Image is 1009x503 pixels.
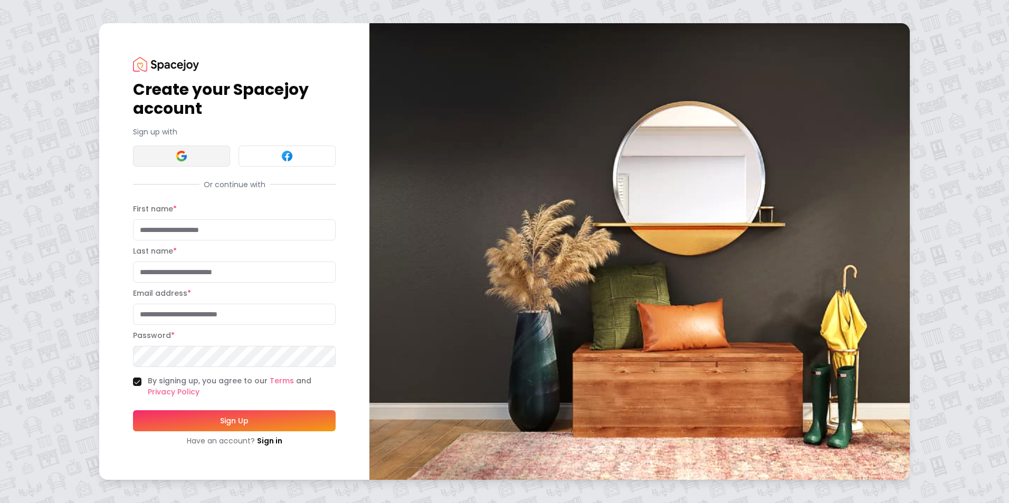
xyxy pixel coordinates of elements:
p: Sign up with [133,127,336,137]
label: Last name [133,246,177,256]
a: Sign in [257,436,282,446]
h1: Create your Spacejoy account [133,80,336,118]
label: Password [133,330,175,341]
button: Sign Up [133,410,336,431]
img: Spacejoy Logo [133,57,199,71]
img: banner [369,23,910,479]
label: Email address [133,288,191,298]
img: Facebook signin [281,150,293,162]
img: Google signin [175,150,188,162]
a: Terms [270,375,294,386]
span: Or continue with [199,179,270,190]
div: Have an account? [133,436,336,446]
a: Privacy Policy [148,386,199,397]
label: First name [133,204,177,214]
label: By signing up, you agree to our and [148,375,336,398]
